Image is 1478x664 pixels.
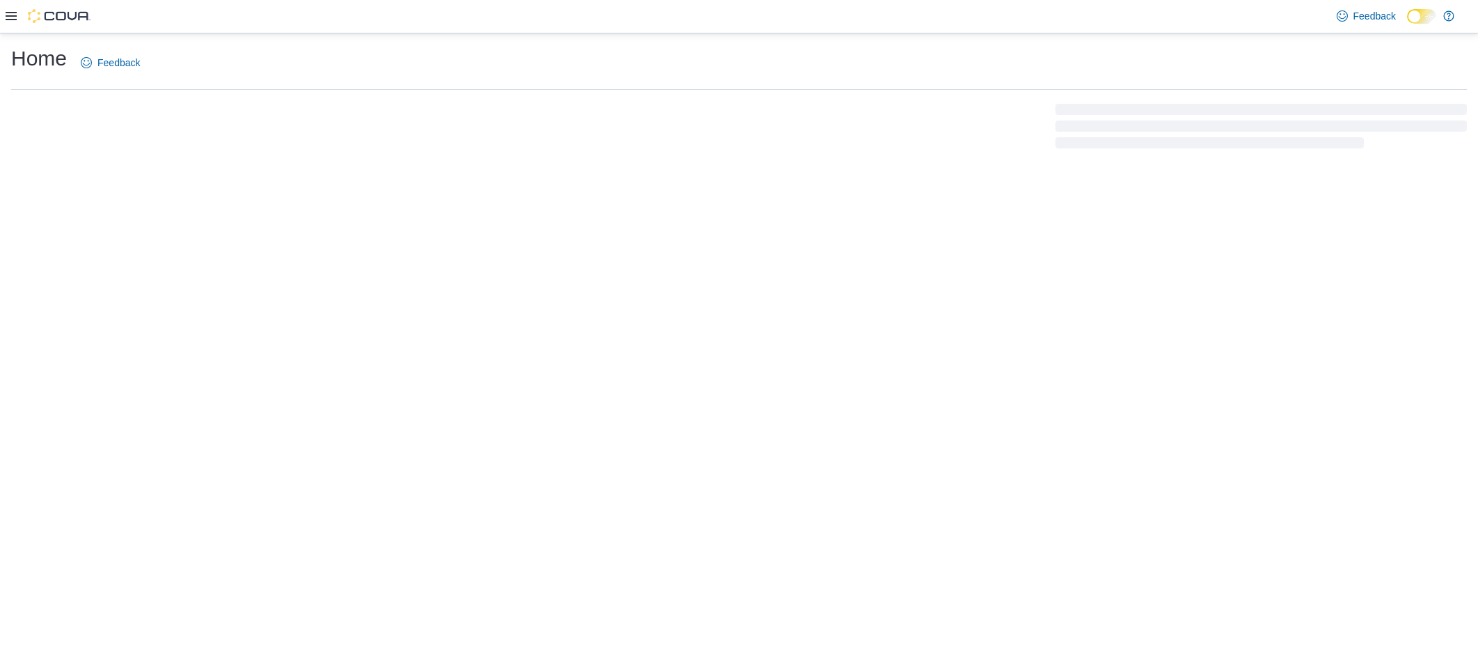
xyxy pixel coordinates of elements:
[97,56,140,70] span: Feedback
[1407,9,1436,24] input: Dark Mode
[11,45,67,72] h1: Home
[75,49,146,77] a: Feedback
[1331,2,1401,30] a: Feedback
[28,9,91,23] img: Cova
[1353,9,1396,23] span: Feedback
[1055,107,1467,151] span: Loading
